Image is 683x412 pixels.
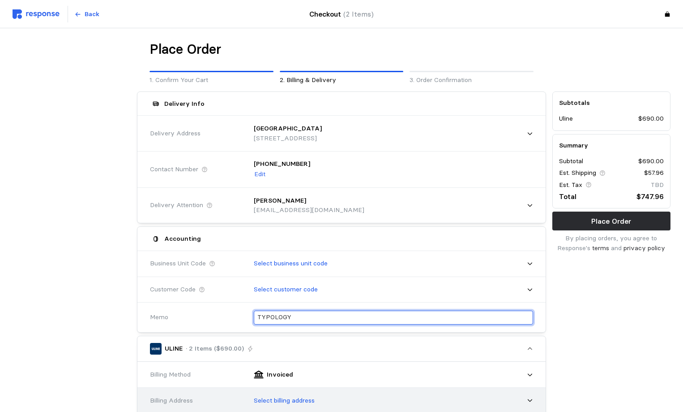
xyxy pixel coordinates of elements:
[150,259,206,269] span: Business Unit Code
[254,396,315,406] p: Select billing address
[13,9,60,19] img: svg%3e
[165,344,183,354] p: ULINE
[69,6,104,23] button: Back
[552,234,670,253] p: By placing orders, you agree to Response's and
[254,205,364,215] p: [EMAIL_ADDRESS][DOMAIN_NAME]
[150,312,168,322] span: Memo
[164,234,201,243] h5: Accounting
[254,159,310,169] p: [PHONE_NUMBER]
[591,216,631,227] p: Place Order
[254,169,266,180] button: Edit
[150,200,203,210] span: Delivery Attention
[559,168,596,178] p: Est. Shipping
[559,141,664,150] h5: Summary
[150,165,198,174] span: Contact Number
[150,129,201,139] span: Delivery Address
[254,169,265,179] p: Edit
[149,41,221,58] h1: Place Order
[254,259,328,269] p: Select business unit code
[149,75,273,85] p: 1. Confirm Your Cart
[559,114,573,124] p: Uline
[150,396,193,406] span: Billing Address
[267,370,293,380] p: Invoiced
[559,156,583,166] p: Subtotal
[254,134,322,143] p: [STREET_ADDRESS]
[137,336,546,361] button: ULINE· 2 Items ($690.00)
[636,191,664,202] p: $747.96
[150,285,196,295] span: Customer Code
[638,114,664,124] p: $690.00
[164,99,205,108] h5: Delivery Info
[343,10,374,18] span: (2 Items)
[410,75,534,85] p: 3. Order Confirmation
[559,180,582,190] p: Est. Tax
[623,244,665,252] a: privacy policy
[592,244,609,252] a: terms
[651,180,664,190] p: TBD
[254,124,322,134] p: [GEOGRAPHIC_DATA]
[85,9,99,19] p: Back
[309,9,374,20] h4: Checkout
[254,196,306,206] p: [PERSON_NAME]
[186,344,244,354] p: · 2 Items ($690.00)
[552,212,670,230] button: Place Order
[257,311,529,324] input: What are these orders for?
[150,370,191,380] span: Billing Method
[559,191,576,202] p: Total
[638,156,664,166] p: $690.00
[254,285,318,295] p: Select customer code
[644,168,664,178] p: $57.96
[559,98,664,108] h5: Subtotals
[280,75,404,85] p: 2. Billing & Delivery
